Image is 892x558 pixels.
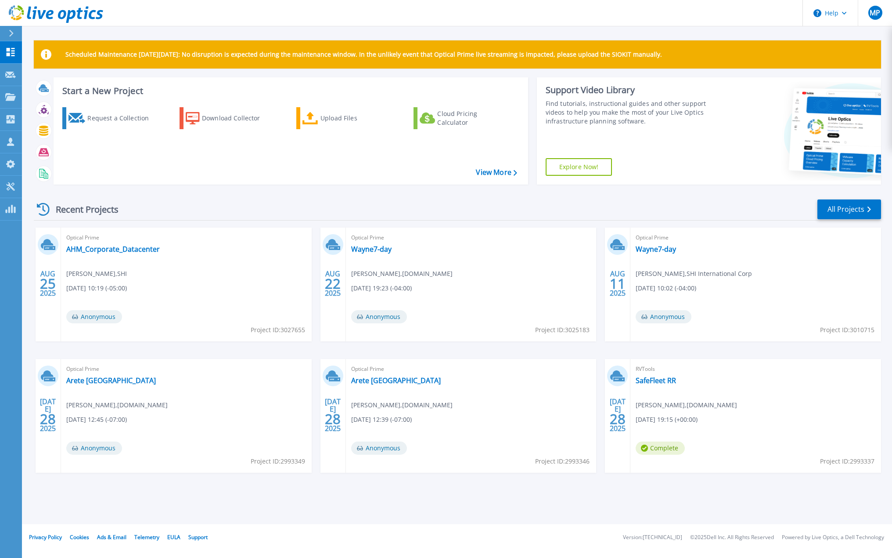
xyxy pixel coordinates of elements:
div: AUG 2025 [324,268,341,300]
a: AHM_Corporate_Datacenter [66,245,160,254]
div: Cloud Pricing Calculator [437,109,507,127]
span: Optical Prime [636,233,876,243]
span: Project ID: 3025183 [535,325,590,335]
span: Project ID: 3027655 [251,325,305,335]
span: MP [870,9,880,16]
span: [PERSON_NAME] , [DOMAIN_NAME] [351,269,453,279]
div: [DATE] 2025 [40,399,56,431]
a: EULA [167,533,180,541]
span: Anonymous [351,310,407,323]
span: Complete [636,442,685,455]
span: RVTools [636,364,876,374]
a: Wayne7-day [351,245,392,254]
div: [DATE] 2025 [324,399,341,431]
span: 28 [610,415,626,423]
a: Wayne7-day [636,245,676,254]
span: [DATE] 10:19 (-05:00) [66,283,127,293]
div: Find tutorials, instructional guides and other support videos to help you make the most of your L... [546,99,722,126]
span: Anonymous [351,442,407,455]
span: [DATE] 12:45 (-07:00) [66,415,127,424]
div: AUG 2025 [609,268,626,300]
span: Optical Prime [351,233,591,243]
a: Ads & Email [97,533,126,541]
div: AUG 2025 [40,268,56,300]
a: Privacy Policy [29,533,62,541]
p: Scheduled Maintenance [DATE][DATE]: No disruption is expected during the maintenance window. In t... [65,51,662,58]
span: Anonymous [66,442,122,455]
span: Project ID: 3010715 [820,325,874,335]
div: Upload Files [320,109,391,127]
span: 28 [40,415,56,423]
li: Powered by Live Optics, a Dell Technology [782,535,884,540]
span: Optical Prime [66,364,306,374]
span: Anonymous [66,310,122,323]
span: Project ID: 2993346 [535,457,590,466]
a: Explore Now! [546,158,612,176]
span: [DATE] 10:02 (-04:00) [636,283,696,293]
div: Support Video Library [546,84,722,96]
span: Optical Prime [351,364,591,374]
span: [DATE] 19:23 (-04:00) [351,283,412,293]
li: © 2025 Dell Inc. All Rights Reserved [690,535,774,540]
span: Optical Prime [66,233,306,243]
span: [PERSON_NAME] , [DOMAIN_NAME] [636,400,737,410]
span: [DATE] 12:39 (-07:00) [351,415,412,424]
div: Request a Collection [87,109,158,127]
a: Arete [GEOGRAPHIC_DATA] [351,376,441,385]
span: [PERSON_NAME] , SHI [66,269,127,279]
span: Project ID: 2993349 [251,457,305,466]
div: Download Collector [202,109,272,127]
span: 11 [610,280,626,287]
span: [PERSON_NAME] , [DOMAIN_NAME] [351,400,453,410]
span: 22 [325,280,341,287]
span: [PERSON_NAME] , [DOMAIN_NAME] [66,400,168,410]
a: Cloud Pricing Calculator [414,107,511,129]
div: Recent Projects [34,199,130,220]
h3: Start a New Project [62,86,517,96]
span: Project ID: 2993337 [820,457,874,466]
li: Version: [TECHNICAL_ID] [623,535,682,540]
span: [PERSON_NAME] , SHI International Corp [636,269,752,279]
a: SafeFleet RR [636,376,676,385]
span: 28 [325,415,341,423]
a: Arete [GEOGRAPHIC_DATA] [66,376,156,385]
a: Request a Collection [62,107,160,129]
span: [DATE] 19:15 (+00:00) [636,415,698,424]
span: 25 [40,280,56,287]
span: Anonymous [636,310,691,323]
a: Cookies [70,533,89,541]
a: View More [476,168,517,177]
a: Download Collector [180,107,277,129]
a: Telemetry [134,533,159,541]
a: Upload Files [296,107,394,129]
div: [DATE] 2025 [609,399,626,431]
a: Support [188,533,208,541]
a: All Projects [817,199,881,219]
